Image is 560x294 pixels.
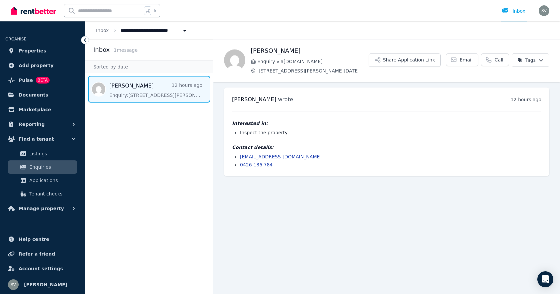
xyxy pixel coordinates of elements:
[502,8,525,14] div: Inbox
[19,135,54,143] span: Find a tenant
[19,47,46,55] span: Properties
[224,49,245,71] img: Manasvi
[5,247,80,261] a: Refer a friend
[24,281,67,289] span: [PERSON_NAME]
[232,96,276,103] span: [PERSON_NAME]
[446,53,478,66] a: Email
[511,97,541,102] time: 12 hours ago
[85,60,213,73] div: Sorted by date
[85,21,199,39] nav: Breadcrumb
[19,235,49,243] span: Help centre
[19,250,55,258] span: Refer a friend
[19,61,54,69] span: Add property
[251,46,369,55] h1: [PERSON_NAME]
[8,174,77,187] a: Applications
[240,154,322,159] a: [EMAIL_ADDRESS][DOMAIN_NAME]
[537,271,553,287] div: Open Intercom Messenger
[154,8,156,13] span: k
[109,82,202,99] a: [PERSON_NAME]12 hours agoEnquiry:[STREET_ADDRESS][PERSON_NAME][DATE].
[19,204,64,212] span: Manage property
[232,120,541,127] h4: Interested in:
[481,53,509,66] a: Call
[517,57,536,63] span: Tags
[512,53,549,67] button: Tags
[539,5,549,16] img: Shayli Varasteh Moradi
[5,37,26,41] span: ORGANISE
[495,56,503,63] span: Call
[460,56,473,63] span: Email
[5,73,80,87] a: PulseBETA
[29,163,74,171] span: Enquiries
[19,120,45,128] span: Reporting
[259,67,369,74] span: [STREET_ADDRESS][PERSON_NAME][DATE]
[19,76,33,84] span: Pulse
[369,53,441,67] button: Share Application Link
[8,160,77,174] a: Enquiries
[19,91,48,99] span: Documents
[29,190,74,198] span: Tenant checks
[8,147,77,160] a: Listings
[5,59,80,72] a: Add property
[5,132,80,146] button: Find a tenant
[278,96,293,103] span: wrote
[232,144,541,151] h4: Contact details:
[5,88,80,102] a: Documents
[8,279,19,290] img: Shayli Varasteh Moradi
[93,45,110,54] h2: Inbox
[96,28,109,33] a: Inbox
[5,44,80,57] a: Properties
[85,73,213,105] nav: Message list
[5,103,80,116] a: Marketplace
[5,233,80,246] a: Help centre
[11,6,56,16] img: RentBetter
[29,150,74,158] span: Listings
[19,106,51,114] span: Marketplace
[5,202,80,215] button: Manage property
[36,77,50,84] span: BETA
[257,58,369,65] span: Enquiry via [DOMAIN_NAME]
[114,47,138,53] span: 1 message
[5,118,80,131] button: Reporting
[240,162,273,167] a: 0426 186 784
[5,262,80,275] a: Account settings
[240,129,541,136] li: Inspect the property
[8,187,77,200] a: Tenant checks
[29,176,74,184] span: Applications
[19,265,63,273] span: Account settings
